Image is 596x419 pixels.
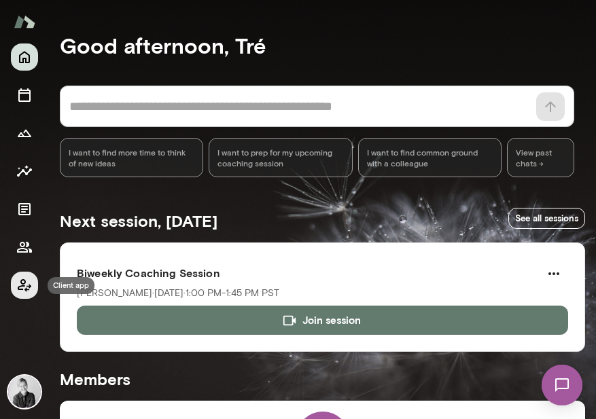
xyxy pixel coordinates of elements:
[358,138,502,177] div: I want to find common ground with a colleague
[60,368,585,390] h5: Members
[11,158,38,185] button: Insights
[11,196,38,223] button: Documents
[209,138,352,177] div: I want to prep for my upcoming coaching session
[11,120,38,147] button: Growth Plan
[8,376,41,408] img: Tré Wright
[60,138,203,177] div: I want to find more time to think of new ideas
[367,147,493,168] span: I want to find common ground with a colleague
[77,287,279,300] p: [PERSON_NAME] · [DATE] · 1:00 PM-1:45 PM PST
[60,210,217,232] h5: Next session, [DATE]
[69,147,194,168] span: I want to find more time to think of new ideas
[11,81,38,109] button: Sessions
[48,277,94,294] div: Client app
[508,208,585,229] a: See all sessions
[11,272,38,299] button: Client app
[11,234,38,261] button: Members
[60,33,585,58] h4: Good afternoon, Tré
[217,147,343,168] span: I want to prep for my upcoming coaching session
[507,138,574,177] span: View past chats ->
[14,9,35,35] img: Mento
[77,306,568,334] button: Join session
[11,43,38,71] button: Home
[77,265,568,281] h6: Biweekly Coaching Session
